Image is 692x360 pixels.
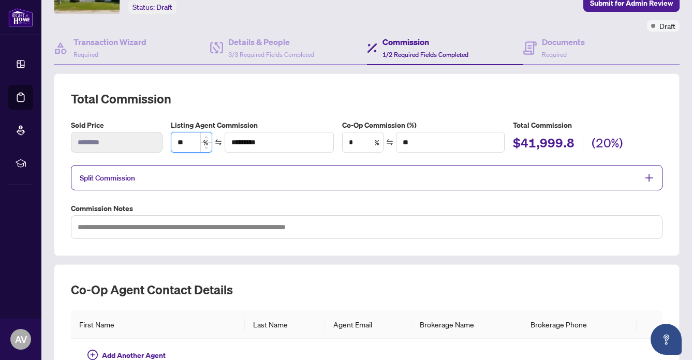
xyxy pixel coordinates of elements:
div: Split Commission [71,165,662,190]
span: up [204,136,208,139]
span: plus [644,173,654,183]
button: Open asap [651,324,682,355]
h4: Transaction Wizard [73,36,146,48]
th: Brokerage Name [411,310,522,339]
span: AV [15,332,27,347]
span: Split Commission [80,173,135,183]
span: 1/2 Required Fields Completed [382,51,468,58]
img: logo [8,8,33,27]
h4: Documents [542,36,585,48]
label: Co-Op Commission (%) [342,119,505,131]
span: Required [73,51,98,58]
span: Draft [156,3,172,12]
th: Last Name [245,310,325,339]
span: swap [386,139,393,146]
h5: Total Commission [513,119,662,131]
h4: Details & People [228,36,314,48]
span: Draft [659,20,675,32]
th: First Name [71,310,245,339]
span: Increase Value [200,132,212,142]
h2: (20%) [592,134,623,154]
span: Required [542,51,567,58]
th: Brokerage Phone [522,310,636,339]
span: Decrease Value [200,142,212,152]
h2: Co-op Agent Contact Details [71,281,662,298]
span: down [204,146,208,149]
h2: Total Commission [71,91,662,107]
h2: $41,999.8 [513,134,575,154]
label: Listing Agent Commission [171,119,334,131]
span: 3/3 Required Fields Completed [228,51,314,58]
h4: Commission [382,36,468,48]
label: Commission Notes [71,203,662,214]
span: plus-circle [87,350,98,360]
label: Sold Price [71,119,163,131]
span: swap [215,139,222,146]
th: Agent Email [325,310,411,339]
